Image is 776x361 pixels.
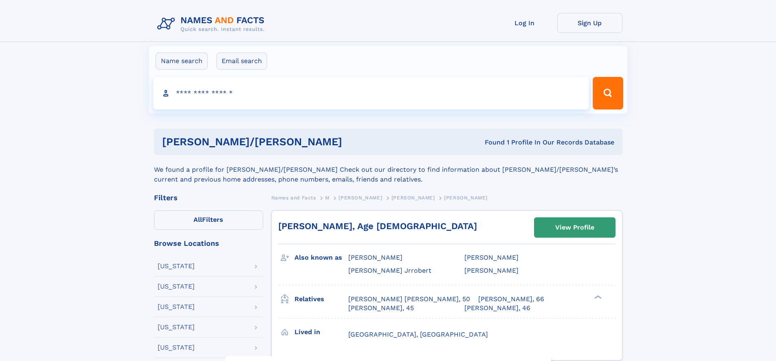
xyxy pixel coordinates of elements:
[391,195,435,201] span: [PERSON_NAME]
[278,221,477,231] a: [PERSON_NAME], Age [DEMOGRAPHIC_DATA]
[325,195,330,201] span: M
[557,13,622,33] a: Sign Up
[295,325,348,339] h3: Lived in
[492,13,557,33] a: Log In
[464,254,519,261] span: [PERSON_NAME]
[158,283,195,290] div: [US_STATE]
[158,344,195,351] div: [US_STATE]
[444,195,488,201] span: [PERSON_NAME]
[464,267,519,274] span: [PERSON_NAME]
[153,77,589,109] input: search input
[348,330,488,338] span: [GEOGRAPHIC_DATA], [GEOGRAPHIC_DATA]
[158,263,195,269] div: [US_STATE]
[154,13,271,35] img: Logo Names and Facts
[464,304,530,313] a: [PERSON_NAME], 46
[593,77,623,109] button: Search Button
[478,295,544,304] a: [PERSON_NAME], 66
[216,53,267,70] label: Email search
[391,193,435,203] a: [PERSON_NAME]
[348,254,402,261] span: [PERSON_NAME]
[154,194,263,201] div: Filters
[158,304,195,310] div: [US_STATE]
[295,251,348,265] h3: Also known as
[555,218,594,237] div: View Profile
[295,292,348,306] h3: Relatives
[193,216,202,223] span: All
[348,267,431,274] span: [PERSON_NAME] Jrrobert
[271,193,316,203] a: Names and Facts
[154,155,622,184] div: We found a profile for [PERSON_NAME]/[PERSON_NAME] Check out our directory to find information ab...
[154,240,263,247] div: Browse Locations
[162,137,413,147] h1: [PERSON_NAME]/[PERSON_NAME]
[154,210,263,230] label: Filters
[534,218,615,237] a: View Profile
[592,294,602,300] div: ❯
[348,304,414,313] a: [PERSON_NAME], 45
[339,195,382,201] span: [PERSON_NAME]
[325,193,330,203] a: M
[158,324,195,330] div: [US_STATE]
[156,53,208,70] label: Name search
[339,193,382,203] a: [PERSON_NAME]
[413,138,614,147] div: Found 1 Profile In Our Records Database
[348,295,470,304] a: [PERSON_NAME] [PERSON_NAME], 50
